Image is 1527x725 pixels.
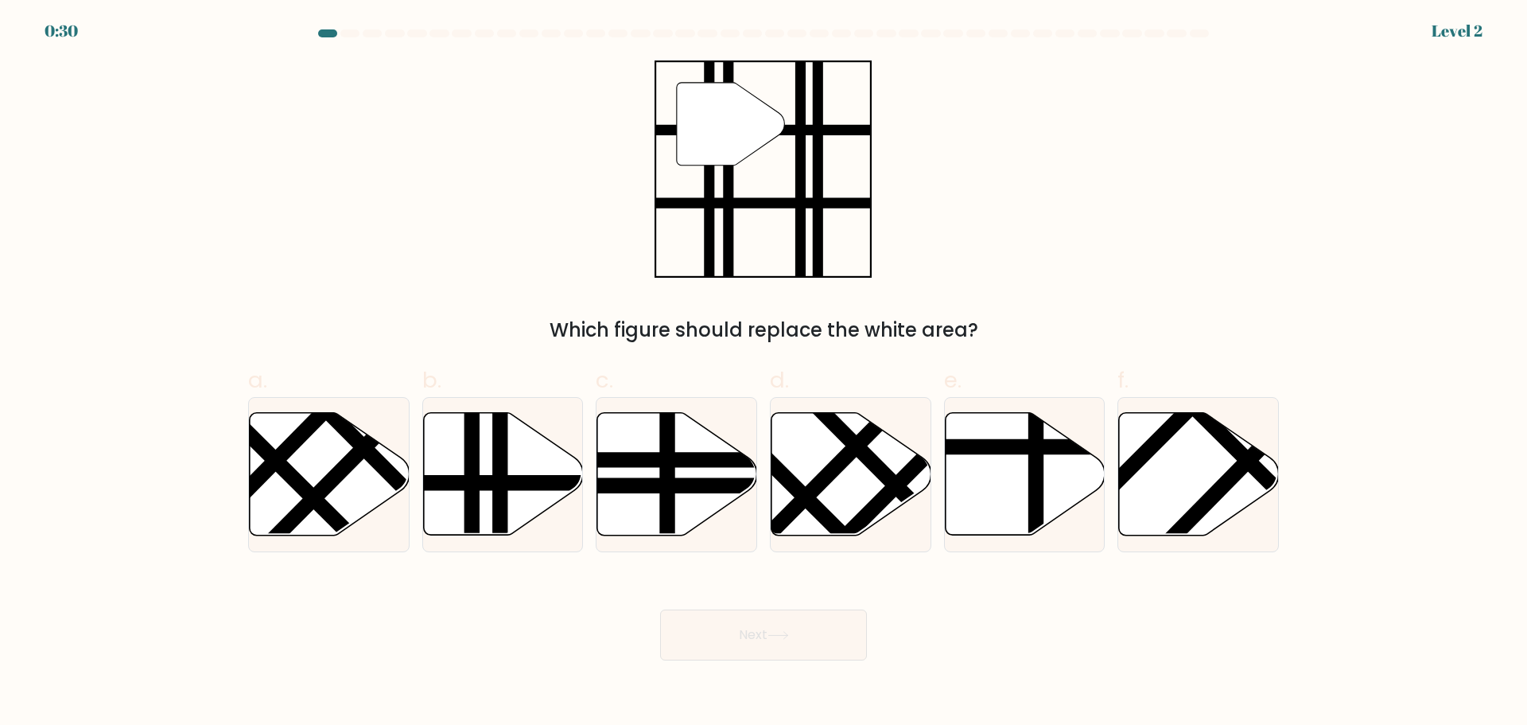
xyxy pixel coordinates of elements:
div: Level 2 [1432,19,1482,43]
span: b. [422,364,441,396]
span: a. [248,364,267,396]
g: " [677,83,785,166]
div: Which figure should replace the white area? [258,316,1269,345]
span: f. [1117,364,1129,396]
span: e. [944,364,962,396]
button: Next [660,610,867,661]
span: d. [770,364,789,396]
div: 0:30 [45,19,78,43]
span: c. [596,364,613,396]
